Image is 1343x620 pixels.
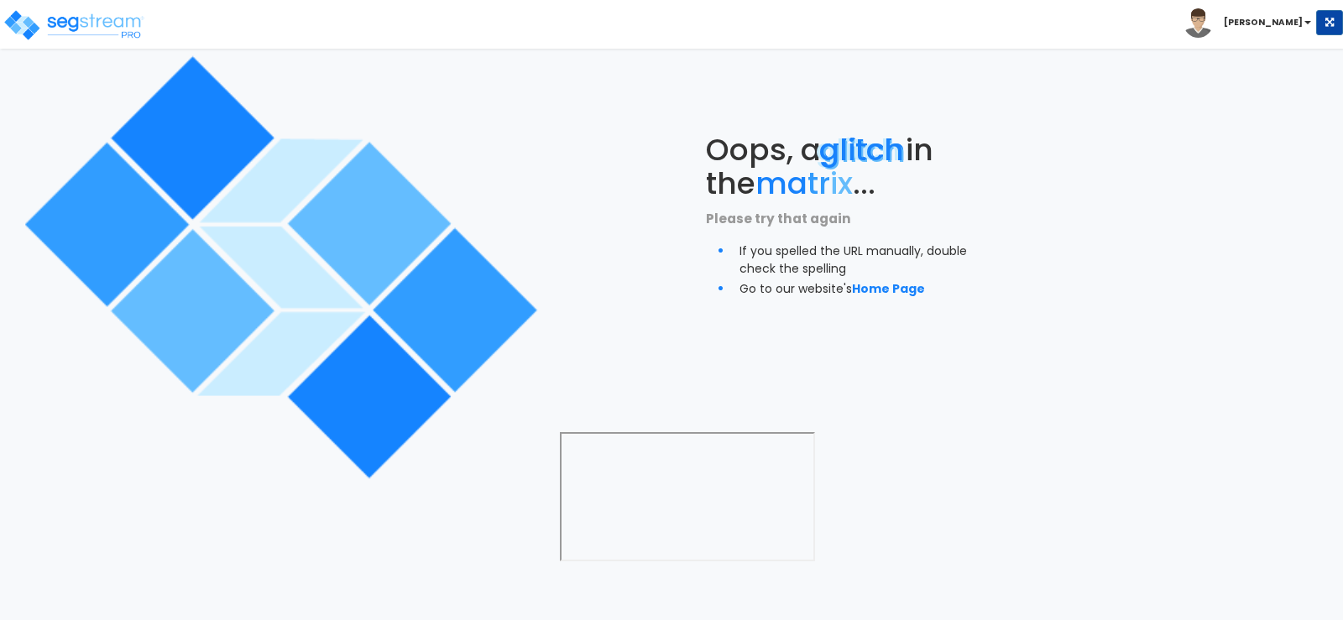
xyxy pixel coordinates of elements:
[3,8,145,42] img: logo_pro_r.png
[830,162,853,205] span: ix
[1184,8,1213,38] img: avatar.png
[852,280,925,297] a: Home Page
[739,277,973,299] li: Go to our website's
[821,128,906,171] span: glitch
[706,208,973,230] p: Please try that again
[1224,16,1303,29] b: [PERSON_NAME]
[739,239,973,278] li: If you spelled the URL manually, double check the spelling
[706,128,933,205] span: Oops, a in the ...
[755,162,807,205] span: ma
[807,162,830,205] span: tr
